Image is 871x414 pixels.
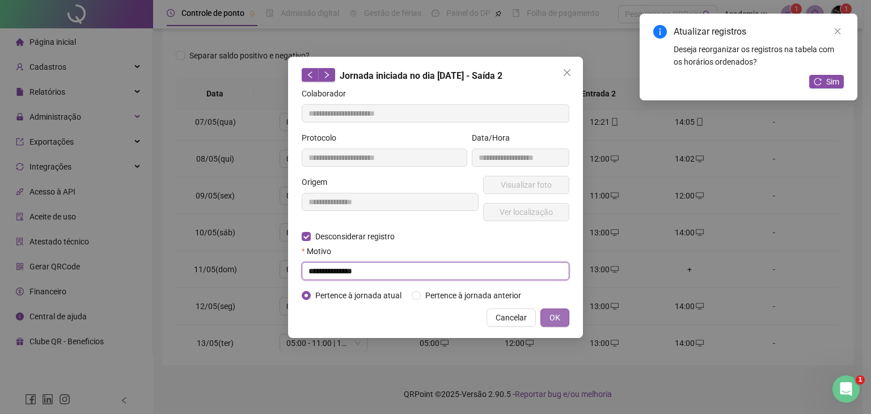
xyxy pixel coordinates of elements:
span: Sim [826,75,839,88]
label: Motivo [302,245,339,257]
button: left [302,68,319,82]
button: OK [540,309,569,327]
span: Cancelar [496,311,527,324]
button: Sim [809,75,844,88]
button: Close [558,64,576,82]
button: Visualizar foto [483,176,569,194]
span: reload [814,78,822,86]
span: Desconsiderar registro [311,230,399,243]
span: Pertence à jornada atual [311,289,406,302]
label: Colaborador [302,87,353,100]
span: 1 [856,375,865,385]
span: close [563,68,572,77]
div: Jornada iniciada no dia [DATE] - Saída 2 [302,68,569,83]
a: Close [831,25,844,37]
span: Pertence à jornada anterior [421,289,526,302]
label: Origem [302,176,335,188]
button: Ver localização [483,203,569,221]
label: Data/Hora [472,132,517,144]
span: left [306,71,314,79]
label: Protocolo [302,132,344,144]
button: right [318,68,335,82]
div: Deseja reorganizar os registros na tabela com os horários ordenados? [674,43,844,68]
span: OK [549,311,560,324]
span: right [323,71,331,79]
span: info-circle [653,25,667,39]
button: Cancelar [487,309,536,327]
div: Atualizar registros [674,25,844,39]
iframe: Intercom live chat [832,375,860,403]
span: close [834,27,842,35]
